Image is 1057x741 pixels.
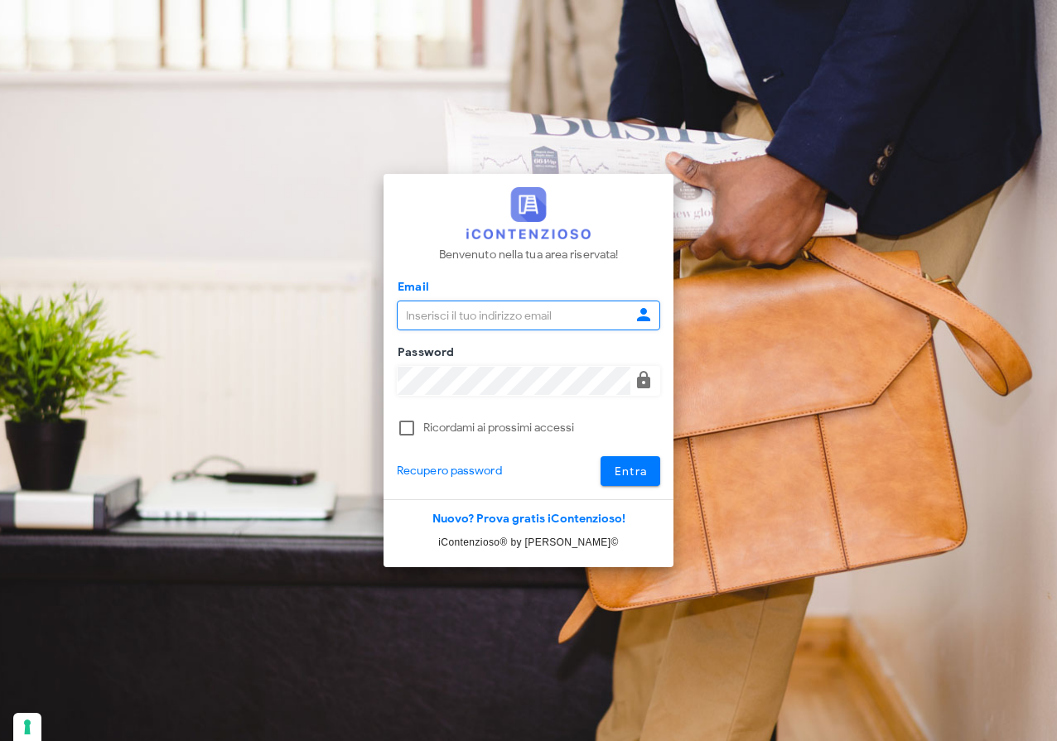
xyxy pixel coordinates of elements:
[384,534,673,551] p: iContenzioso® by [PERSON_NAME]©
[397,462,502,480] a: Recupero password
[393,279,429,296] label: Email
[439,246,619,264] p: Benvenuto nella tua area riservata!
[13,713,41,741] button: Le tue preferenze relative al consenso per le tecnologie di tracciamento
[614,464,648,479] span: Entra
[432,512,625,526] a: Nuovo? Prova gratis iContenzioso!
[398,301,630,330] input: Inserisci il tuo indirizzo email
[393,344,455,361] label: Password
[423,420,660,436] label: Ricordami ai prossimi accessi
[601,456,661,486] button: Entra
